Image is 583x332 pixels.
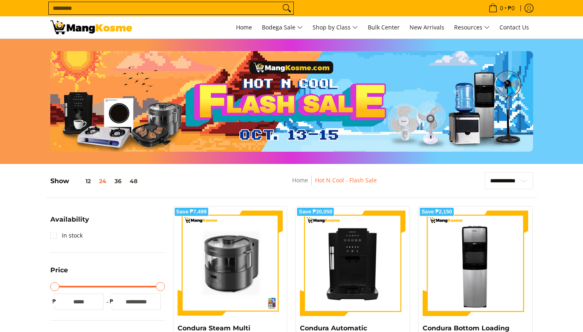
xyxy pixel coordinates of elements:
span: Save ₱2,150 [421,209,452,214]
button: Search [280,2,293,14]
span: Home [236,23,252,31]
span: Bodega Sale [262,22,303,33]
button: 24 [95,178,110,184]
span: Contact Us [500,23,529,31]
span: Bulk Center [368,23,400,31]
a: Home [232,16,256,38]
span: • [486,4,517,13]
a: Contact Us [495,16,533,38]
a: Hot N Cool - Flash Sale [315,176,377,184]
span: Shop by Class [313,22,358,33]
h5: Show [50,177,142,185]
img: Condura Steam Multi Cooker (Class A) [178,211,283,316]
img: Condura Bottom Loading Water Dispenser (Premium) [423,211,528,316]
span: New Arrivals [410,23,444,31]
a: Bodega Sale [258,16,307,38]
span: Save ₱20,050 [299,209,332,214]
span: ₱ [108,297,116,305]
a: Shop by Class [308,16,362,38]
button: 48 [126,178,142,184]
summary: Open [50,267,68,280]
img: Hot N Cool: Mang Kosme MID-PAYDAY APPLIANCES SALE! l Mang Kosme [50,20,132,34]
span: 0 [499,5,504,11]
button: 12 [69,178,95,184]
nav: Breadcrumbs [233,175,436,194]
a: Home [292,176,308,184]
span: Resources [454,22,490,33]
img: Condura Automatic Espresso Machine (Class A) [300,211,405,316]
span: Price [50,267,68,274]
span: Availability [50,216,89,223]
span: ₱0 [506,5,516,11]
a: Resources [450,16,494,38]
a: New Arrivals [405,16,448,38]
span: ₱ [50,297,59,305]
a: In stock [50,229,83,242]
summary: Open [50,216,89,229]
span: Save ₱7,499 [176,209,207,214]
a: Bulk Center [364,16,404,38]
nav: Main Menu [140,16,533,38]
button: 36 [110,178,126,184]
